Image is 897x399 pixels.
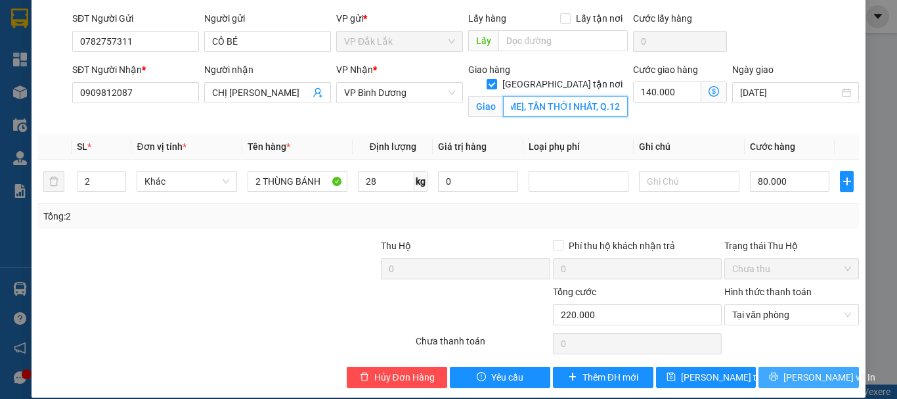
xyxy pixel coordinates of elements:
li: Hotline: 0786454126 [73,65,298,82]
b: Phiếu giao hàng [124,84,246,101]
button: delete [43,171,64,192]
span: Lấy tận nơi [571,11,628,26]
button: deleteHủy Đơn Hàng [347,367,447,388]
input: Cước lấy hàng [633,31,727,52]
span: Phí thu hộ khách nhận trả [563,239,680,253]
th: Loại phụ phí [523,134,634,160]
label: Ngày giao [732,64,774,75]
th: Ghi chú [634,134,744,160]
span: save [667,372,676,383]
span: plus [841,176,853,187]
span: dollar-circle [709,86,719,97]
span: Thu Hộ [381,241,411,251]
img: logo.jpg [16,16,82,82]
input: Cước giao hàng [633,82,701,103]
span: exclamation-circle [477,372,486,383]
span: VP Bình Dương [344,83,455,103]
span: Tên hàng [248,141,290,152]
div: Chưa thanh toán [414,334,552,357]
button: save[PERSON_NAME] thay đổi [656,367,756,388]
span: printer [769,372,778,383]
span: Tại văn phòng [732,305,851,325]
input: Ghi Chú [639,171,739,192]
span: Giao hàng [468,64,510,75]
span: Giá trị hàng [438,141,487,152]
span: SL [77,141,87,152]
div: VP gửi [336,11,463,26]
span: Yêu cầu [491,370,523,385]
span: Đơn vị tính [137,141,186,152]
span: VP Nhận [336,64,373,75]
span: kg [414,171,427,192]
span: Tổng cước [553,287,596,297]
span: Cước hàng [750,141,795,152]
span: [GEOGRAPHIC_DATA] tận nơi [497,77,628,91]
label: Cước giao hàng [633,64,698,75]
span: Thêm ĐH mới [582,370,638,385]
div: Tổng: 2 [43,209,347,223]
input: VD: Bàn, Ghế [248,171,347,192]
span: user-add [313,87,323,98]
b: Hồng Đức Express [116,15,255,32]
span: [PERSON_NAME] thay đổi [681,370,786,385]
span: [PERSON_NAME] và In [783,370,875,385]
label: Cước lấy hàng [633,13,692,24]
label: Hình thức thanh toán [724,287,812,297]
div: SĐT Người Gửi [72,11,199,26]
span: Giao [468,96,503,117]
span: Khác [144,172,229,191]
div: SĐT Người Nhận [72,62,199,77]
button: plusThêm ĐH mới [553,367,653,388]
div: Trạng thái Thu Hộ [724,239,859,253]
span: Lấy [468,30,498,51]
span: Định lượng [370,141,416,152]
span: Lấy hàng [468,13,506,24]
span: delete [360,372,369,383]
button: printer[PERSON_NAME] và In [758,367,859,388]
input: Giao tận nơi [503,96,628,117]
span: VP Đắk Lắk [344,32,455,51]
span: plus [568,372,577,383]
span: Chưa thu [732,259,851,279]
button: exclamation-circleYêu cầu [450,367,550,388]
span: Hủy Đơn Hàng [374,370,435,385]
input: Ngày giao [740,85,839,100]
input: Dọc đường [498,30,628,51]
div: Người nhận [204,62,331,77]
button: plus [840,171,854,192]
div: Người gửi [204,11,331,26]
li: Tổng kho TTC [PERSON_NAME], Đường 10, [PERSON_NAME], Dĩ An [73,32,298,65]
